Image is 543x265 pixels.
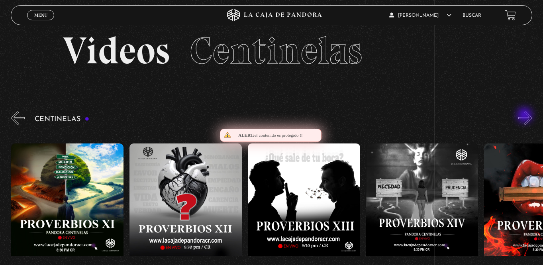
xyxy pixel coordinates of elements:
h2: Videos [63,32,480,70]
h3: Centinelas [35,116,89,123]
a: Buscar [463,13,481,18]
span: [PERSON_NAME] [389,13,451,18]
button: Next [518,111,532,125]
span: Cerrar [31,20,50,25]
button: Previous [11,111,25,125]
div: el contenido es protegido !! [220,129,321,142]
span: Alert: [238,133,254,137]
span: Menu [34,13,47,18]
span: Centinelas [190,28,362,73]
a: View your shopping cart [505,10,516,21]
